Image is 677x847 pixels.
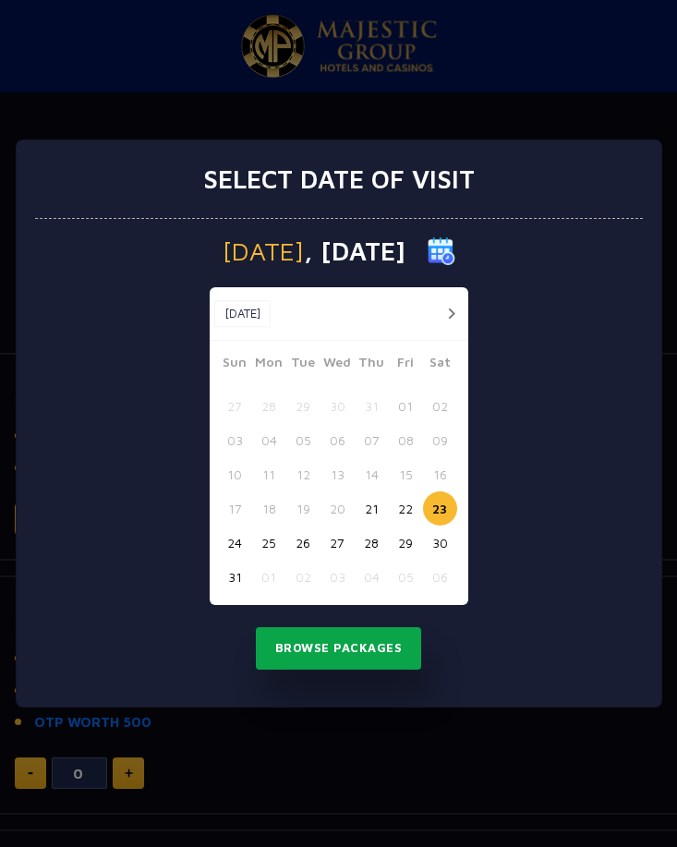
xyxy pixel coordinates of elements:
[286,560,320,594] button: 02
[218,526,252,560] button: 24
[252,526,286,560] button: 25
[286,352,320,378] span: Tue
[320,352,355,378] span: Wed
[286,491,320,526] button: 19
[320,423,355,457] button: 06
[218,491,252,526] button: 17
[355,526,389,560] button: 28
[252,389,286,423] button: 28
[286,457,320,491] button: 12
[355,560,389,594] button: 04
[389,389,423,423] button: 01
[203,163,475,195] h3: Select date of visit
[423,491,457,526] button: 23
[286,389,320,423] button: 29
[389,560,423,594] button: 05
[320,560,355,594] button: 03
[423,526,457,560] button: 30
[218,457,252,491] button: 10
[218,423,252,457] button: 03
[389,526,423,560] button: 29
[252,352,286,378] span: Mon
[423,423,457,457] button: 09
[423,457,457,491] button: 16
[389,457,423,491] button: 15
[286,526,320,560] button: 26
[252,491,286,526] button: 18
[304,238,405,264] span: , [DATE]
[252,457,286,491] button: 11
[252,560,286,594] button: 01
[286,423,320,457] button: 05
[423,389,457,423] button: 02
[218,352,252,378] span: Sun
[355,389,389,423] button: 31
[355,352,389,378] span: Thu
[423,560,457,594] button: 06
[389,352,423,378] span: Fri
[223,238,304,264] span: [DATE]
[428,237,455,265] img: calender icon
[423,352,457,378] span: Sat
[355,491,389,526] button: 21
[252,423,286,457] button: 04
[256,627,422,670] button: Browse Packages
[214,300,271,328] button: [DATE]
[320,526,355,560] button: 27
[218,389,252,423] button: 27
[389,423,423,457] button: 08
[218,560,252,594] button: 31
[320,457,355,491] button: 13
[320,491,355,526] button: 20
[355,423,389,457] button: 07
[355,457,389,491] button: 14
[320,389,355,423] button: 30
[389,491,423,526] button: 22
